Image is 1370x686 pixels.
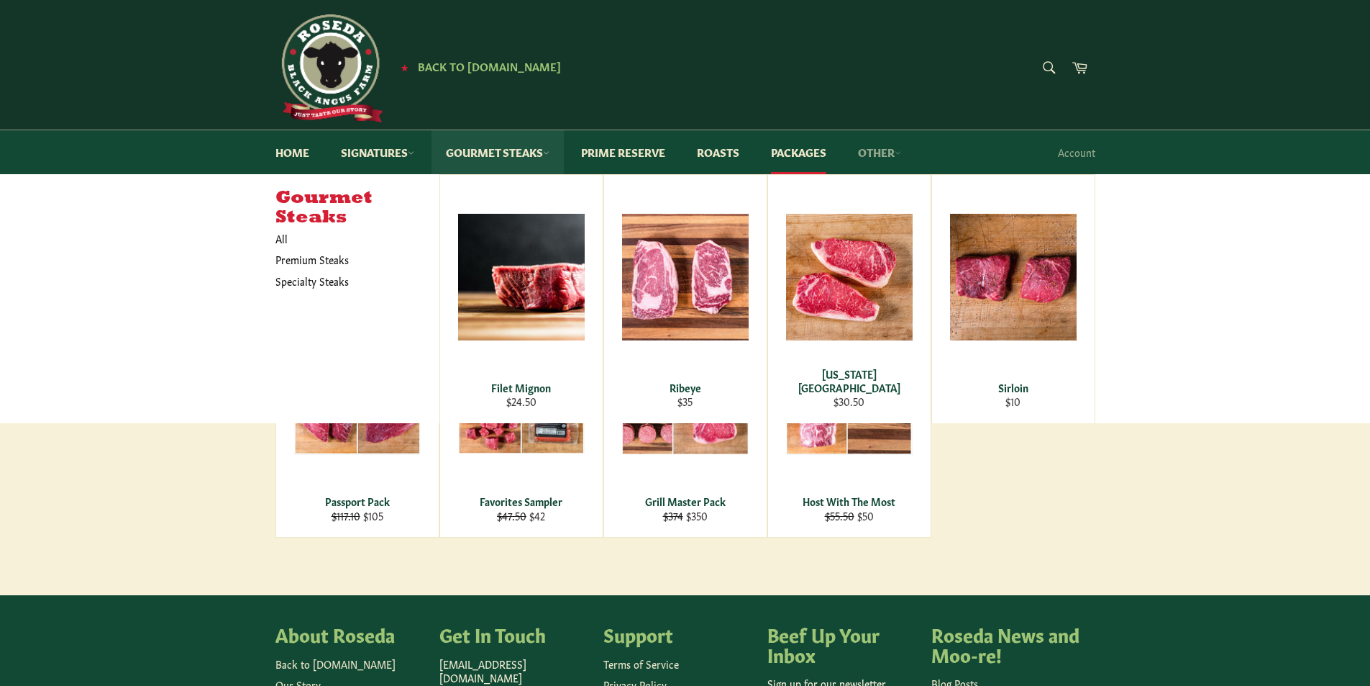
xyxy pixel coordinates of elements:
a: Filet Mignon Filet Mignon $24.50 [439,174,603,423]
div: Favorites Sampler [449,495,593,508]
div: Grill Master Pack [613,495,757,508]
a: Prime Reserve [567,130,680,174]
div: [US_STATE][GEOGRAPHIC_DATA] [777,367,921,395]
a: Ribeye Ribeye $35 [603,174,767,423]
div: $10 [941,394,1085,408]
img: Roseda Beef [275,14,383,122]
div: Passport Pack [285,495,429,508]
img: Filet Mignon [458,214,585,340]
div: Filet Mignon [449,381,593,394]
a: Packages [757,130,841,174]
span: ★ [401,61,408,73]
div: $50 [777,509,921,523]
a: Gourmet Steaks [431,130,564,174]
div: $24.50 [449,394,593,408]
a: Roasts [682,130,754,174]
a: Other [844,130,915,174]
div: Sirloin [941,381,1085,394]
a: Terms of Service [603,656,679,671]
img: Sirloin [950,214,1077,340]
div: Host With The Most [777,495,921,508]
div: $35 [613,394,757,408]
s: $55.50 [825,508,854,523]
s: $47.50 [497,508,526,523]
div: $350 [613,509,757,523]
div: Ribeye [613,381,757,394]
img: New York Strip [786,214,913,340]
div: $105 [285,509,429,523]
img: Ribeye [622,214,749,340]
a: Signatures [326,130,429,174]
div: $42 [449,509,593,523]
h4: Support [603,624,753,644]
p: [EMAIL_ADDRESS][DOMAIN_NAME] [439,657,589,685]
s: $374 [663,508,683,523]
a: ★ Back to [DOMAIN_NAME] [393,61,561,73]
a: Specialty Steaks [268,271,425,292]
a: New York Strip [US_STATE][GEOGRAPHIC_DATA] $30.50 [767,174,931,423]
a: All [268,228,439,249]
a: Sirloin Sirloin $10 [931,174,1095,423]
s: $117.10 [332,508,360,523]
a: Premium Steaks [268,249,425,270]
a: Back to [DOMAIN_NAME] [275,656,396,671]
div: $30.50 [777,394,921,408]
span: Back to [DOMAIN_NAME] [418,58,561,73]
h4: Roseda News and Moo-re! [931,624,1081,664]
a: Home [261,130,324,174]
h5: Gourmet Steaks [275,189,439,228]
h4: Beef Up Your Inbox [767,624,917,664]
h4: About Roseda [275,624,425,644]
h4: Get In Touch [439,624,589,644]
a: Account [1051,131,1102,173]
